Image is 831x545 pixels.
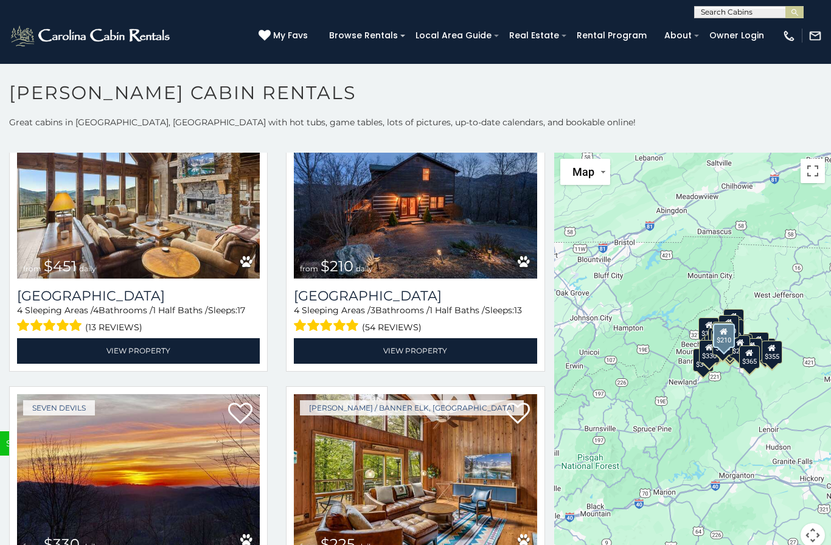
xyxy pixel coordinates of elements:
[23,400,95,415] a: Seven Devils
[93,305,99,316] span: 4
[699,317,720,340] div: $305
[356,264,373,273] span: daily
[17,288,260,304] a: [GEOGRAPHIC_DATA]
[742,338,762,361] div: $299
[748,332,769,355] div: $930
[739,345,760,368] div: $365
[503,26,565,45] a: Real Estate
[79,264,96,273] span: daily
[323,26,404,45] a: Browse Rentals
[294,288,537,304] a: [GEOGRAPHIC_DATA]
[703,26,770,45] a: Owner Login
[44,257,77,275] span: $451
[429,305,485,316] span: 1 Half Baths /
[273,29,308,42] span: My Favs
[294,304,537,335] div: Sleeping Areas / Bathrooms / Sleeps:
[723,308,744,332] div: $525
[228,401,252,427] a: Add to favorites
[17,116,260,279] img: Cucumber Tree Lodge
[17,338,260,363] a: View Property
[560,159,610,185] button: Change map style
[294,116,537,279] img: Willow Valley View
[300,264,318,273] span: from
[699,339,720,363] div: $330
[362,319,422,335] span: (54 reviews)
[17,288,260,304] h3: Cucumber Tree Lodge
[712,321,733,344] div: $565
[719,336,740,359] div: $315
[718,314,739,338] div: $320
[17,304,260,335] div: Sleeping Areas / Bathrooms / Sleeps:
[9,24,173,48] img: White-1-2.png
[658,26,698,45] a: About
[514,305,522,316] span: 13
[571,26,653,45] a: Rental Program
[808,29,822,43] img: mail-regular-white.png
[720,335,740,358] div: $480
[712,323,733,346] div: $460
[409,26,498,45] a: Local Area Guide
[85,319,142,335] span: (13 reviews)
[259,29,311,43] a: My Favs
[23,264,41,273] span: from
[729,335,750,358] div: $299
[782,29,796,43] img: phone-regular-white.png
[17,305,23,316] span: 4
[572,165,594,178] span: Map
[294,305,299,316] span: 4
[294,116,537,279] a: Willow Valley View from $210 daily
[294,338,537,363] a: View Property
[370,305,375,316] span: 3
[153,305,208,316] span: 1 Half Baths /
[321,257,353,275] span: $210
[713,324,735,348] div: $210
[17,116,260,279] a: Cucumber Tree Lodge from $451 daily
[294,288,537,304] h3: Willow Valley View
[708,328,729,351] div: $410
[762,341,782,364] div: $355
[693,349,714,372] div: $345
[801,159,825,183] button: Toggle fullscreen view
[713,332,734,355] div: $225
[237,305,245,316] span: 17
[300,400,524,415] a: [PERSON_NAME] / Banner Elk, [GEOGRAPHIC_DATA]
